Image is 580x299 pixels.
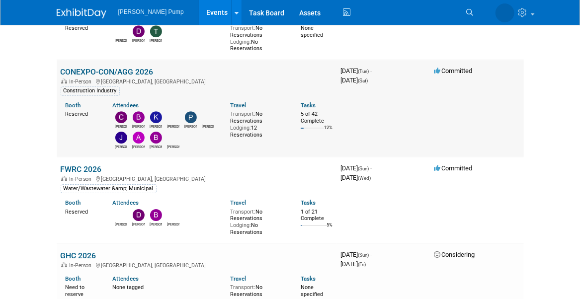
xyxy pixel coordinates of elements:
span: - [371,251,372,258]
div: Jake Sowders [115,144,127,149]
span: - [371,67,372,75]
div: No Reservations No Reservations [230,207,286,236]
div: Reserved [66,207,98,216]
span: In-Person [70,78,95,85]
span: [DATE] [341,251,372,258]
a: Attendees [112,102,139,109]
div: Brian Lee [150,144,162,149]
span: [DATE] [341,164,372,172]
div: Patrick Champagne [184,123,197,129]
div: Reserved [66,23,98,32]
div: Need to reserve [66,282,98,298]
div: Allan Curry [132,144,145,149]
a: Tasks [301,275,316,282]
div: [GEOGRAPHIC_DATA], [GEOGRAPHIC_DATA] [61,261,333,269]
span: In-Person [70,176,95,182]
div: Water/Wastewater &amp; Municipal [61,184,157,193]
div: Bobby Zitzka [132,123,145,129]
div: [GEOGRAPHIC_DATA], [GEOGRAPHIC_DATA] [61,77,333,85]
img: ExhibitDay [57,8,106,18]
a: Booth [66,275,81,282]
span: (Sun) [358,166,369,171]
div: 1 of 21 Complete [301,209,333,222]
span: [DATE] [341,260,366,268]
img: In-Person Event [61,176,67,181]
a: Travel [230,102,246,109]
div: No Reservations No Reservations [230,23,286,52]
div: Terry Guerra [150,37,162,43]
td: 12% [324,125,332,139]
div: Rachel Court [167,221,179,227]
a: FWRC 2026 [61,164,102,174]
td: 5% [327,223,332,236]
div: No Reservations 12 Reservations [230,109,286,138]
span: (Sat) [358,78,368,83]
img: Bobby Zitzka [133,111,145,123]
div: Kelly Seliga [150,123,162,129]
span: Transport: [230,111,255,117]
span: Transport: [230,209,255,215]
span: [DATE] [341,67,372,75]
span: Transport: [230,284,255,291]
img: In-Person Event [61,262,67,267]
img: Patrick Champagne [185,111,197,123]
span: [DATE] [341,174,371,181]
span: (Tue) [358,69,369,74]
img: Terry Guerra [150,25,162,37]
a: Attendees [112,199,139,206]
span: Lodging: [230,125,251,131]
span: Committed [434,67,473,75]
a: Travel [230,275,246,282]
img: Amanda Smith [496,3,514,22]
img: Kelly Seliga [150,111,162,123]
span: Transport: [230,25,255,31]
span: (Fri) [358,262,366,267]
img: In-Person Event [61,78,67,83]
span: In-Person [70,262,95,269]
div: Ryan McHugh [202,123,214,129]
div: Brian Lee [150,221,162,227]
span: - [371,164,372,172]
a: GHC 2026 [61,251,96,260]
img: Amanda Smith [115,209,127,221]
div: Amanda Smith [115,221,127,227]
img: David Perry [133,209,145,221]
span: Lodging: [230,222,251,228]
div: 5 of 42 Complete [301,111,333,124]
img: Allan Curry [133,132,145,144]
img: Jake Sowders [115,132,127,144]
div: Reserved [66,109,98,118]
img: Amanda Smith [115,25,127,37]
div: None tagged [112,282,223,291]
div: Rachel Court [167,144,179,149]
a: Booth [66,102,81,109]
div: Amanda Smith [115,37,127,43]
a: Booth [66,199,81,206]
img: Brian Lee [150,132,162,144]
div: David Perry [132,37,145,43]
span: None specified [301,25,323,38]
span: (Wed) [358,175,371,181]
span: Committed [434,164,473,172]
img: Ryan McHugh [202,111,214,123]
div: Amanda Smith [167,123,179,129]
div: David Perry [132,221,145,227]
img: Rachel Court [167,132,179,144]
span: Lodging: [230,39,251,45]
a: Attendees [112,275,139,282]
a: Travel [230,199,246,206]
span: Considering [434,251,475,258]
img: Brian Lee [150,209,162,221]
img: David Perry [133,25,145,37]
span: [PERSON_NAME] Pump [118,8,184,15]
div: [GEOGRAPHIC_DATA], [GEOGRAPHIC_DATA] [61,174,333,182]
img: Christopher Thompson [115,111,127,123]
span: [DATE] [341,76,368,84]
a: Tasks [301,199,316,206]
div: Christopher Thompson [115,123,127,129]
div: Construction Industry [61,86,120,95]
a: Tasks [301,102,316,109]
span: None specified [301,284,323,298]
img: Amanda Smith [167,111,179,123]
span: (Sun) [358,252,369,258]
